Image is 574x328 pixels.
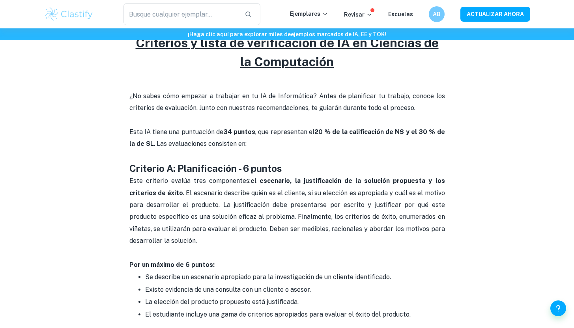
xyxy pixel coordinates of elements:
input: Busque cualquier ejemplar... [123,3,238,25]
font: Se describe un escenario apropiado para la investigación de un cliente identificado. [145,273,391,281]
font: ACTUALIZAR AHORA [467,11,524,18]
font: Este criterio evalúa tres componentes: [129,177,251,184]
font: . El escenario describe quién es el cliente, si su elección es apropiada y cuál es el motivo para... [129,189,447,245]
font: 34 puntos [223,128,255,136]
font: ! [385,31,386,37]
font: ejemplos marcados de IA, EE y TOK [291,31,385,37]
font: ¡Haga clic aquí para explorar miles de [188,31,291,37]
font: Revisar [344,11,365,18]
font: ¿No sabes cómo empezar a trabajar en tu IA de Informática? Antes de planificar tu trabajo, conoce... [129,92,445,112]
font: La elección del producto propuesto está justificada. [145,298,299,306]
font: Criterios y lista de verificación de IA en Ciencias de la Computación [136,35,439,69]
button: ACTUALIZAR AHORA [460,7,530,21]
a: Escuelas [388,11,413,17]
font: Criterio A: Planificación - 6 puntos [129,163,282,174]
font: Esta IA tiene una puntuación de [129,128,223,136]
button: Ayuda y comentarios [550,300,566,316]
font: AB [433,11,441,17]
font: Ejemplares [290,11,320,17]
font: Existe evidencia de una consulta con un cliente o asesor. [145,286,311,293]
font: El estudiante incluye una gama de criterios apropiados para evaluar el éxito del producto. [145,311,411,318]
font: el escenario, la justificación de la solución propuesta y los criterios de éxito [129,177,447,196]
button: AB [429,6,445,22]
font: Por un máximo de 6 puntos: [129,261,215,268]
font: , que representan el [255,128,314,136]
img: Logotipo de Clastify [44,6,94,22]
font: . Las evaluaciones consisten en: [154,140,247,147]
